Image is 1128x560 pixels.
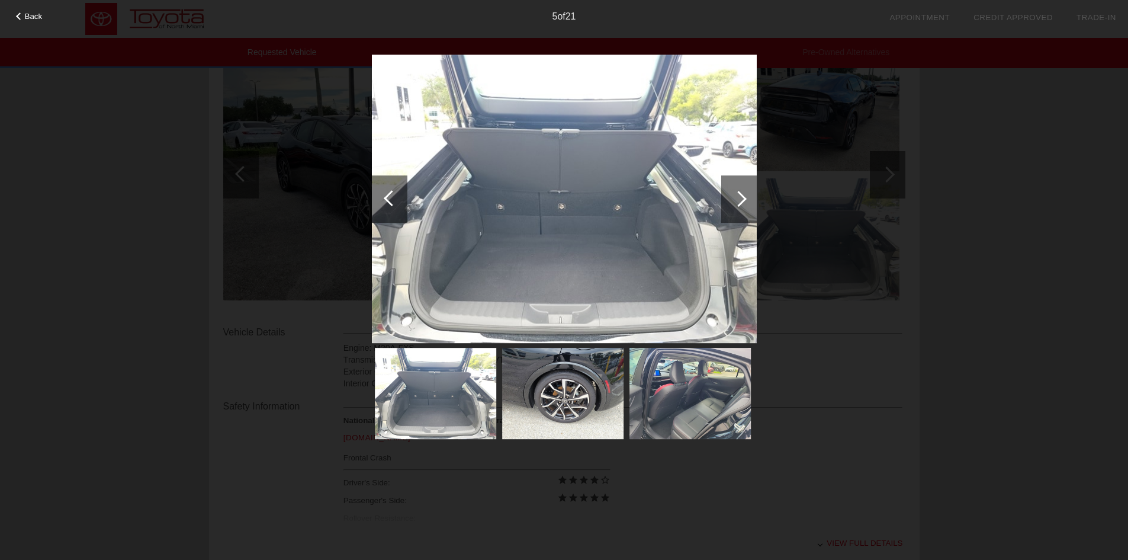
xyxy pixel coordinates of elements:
[375,348,496,439] img: fcac5f9233f2bd0330f087ba1afa092bx.jpg
[565,11,576,21] span: 21
[25,12,43,21] span: Back
[502,348,624,439] img: deb2273909fd7e6a798a6adfe5adee22x.jpg
[629,348,751,439] img: 605c61d2541201eab4d5a430f1d2e5d9x.jpg
[552,11,557,21] span: 5
[973,13,1053,22] a: Credit Approved
[889,13,950,22] a: Appointment
[372,55,757,344] img: fcac5f9233f2bd0330f087ba1afa092bx.jpg
[1076,13,1116,22] a: Trade-In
